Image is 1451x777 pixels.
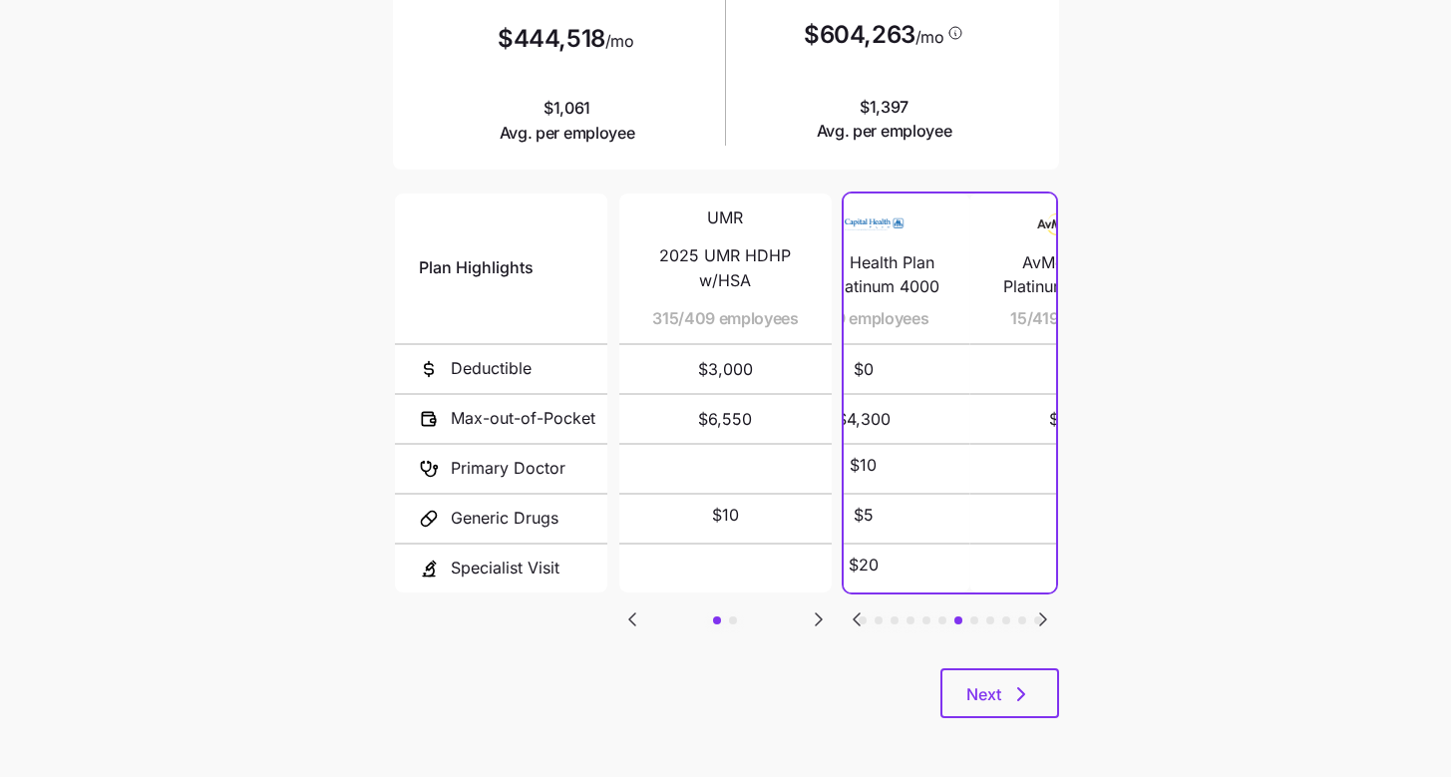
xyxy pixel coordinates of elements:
span: $604,263 [804,23,914,47]
span: Avg. per employee [817,119,952,144]
span: $10 [850,453,877,478]
span: $5 [854,503,874,528]
span: $1,061 [500,96,635,146]
span: $20 [849,553,879,578]
span: /mo [915,29,944,45]
span: $4,300 [781,395,945,443]
button: Go to next slide [806,606,832,632]
span: /mo [605,33,634,49]
span: 15/419 employees [1010,306,1142,331]
button: Go to previous slide [844,606,870,632]
button: Go to previous slide [619,606,645,632]
span: Specialist Visit [451,556,559,581]
span: Primary Doctor [451,456,565,481]
svg: Go to next slide [1031,607,1055,631]
span: UMR [707,205,743,230]
svg: Go to previous slide [845,607,869,631]
span: $4,350 [994,395,1159,443]
span: 2025 UMR HDHP w/HSA [643,243,808,293]
span: 315/409 employees [652,306,799,331]
span: Deductible [451,356,532,381]
span: Max-out-of-Pocket [451,406,595,431]
span: $1,397 [817,95,952,145]
svg: Go to next slide [807,607,831,631]
span: Next [966,682,1001,706]
img: Carrier [824,205,904,243]
img: Carrier [1036,205,1116,243]
span: $444,518 [498,27,604,51]
span: $0 [994,345,1159,393]
span: Capital Health Plan HMO Platinum 4000 [781,250,945,300]
span: Plan Highlights [419,255,534,280]
span: AvMed Entrust Platinum 25 (2025) [994,250,1159,300]
button: Go to next slide [1030,606,1056,632]
span: $3,000 [643,345,808,393]
span: $0 [781,345,945,393]
button: Next [940,668,1059,718]
svg: Go to previous slide [620,607,644,631]
span: 17/419 employees [799,306,929,331]
span: $10 [712,503,739,528]
span: $6,550 [643,395,808,443]
span: Avg. per employee [500,121,635,146]
span: Generic Drugs [451,506,558,531]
